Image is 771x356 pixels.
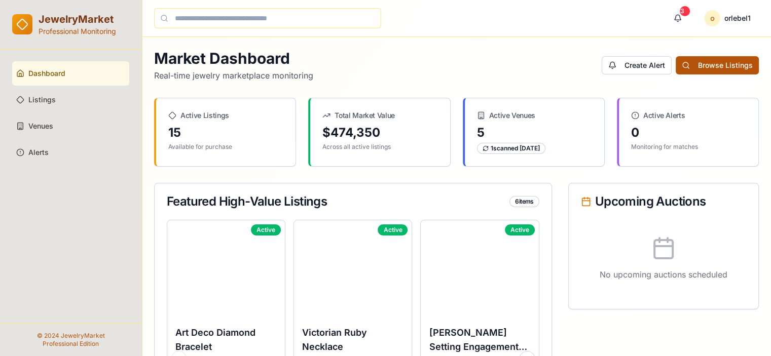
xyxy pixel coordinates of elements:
[429,326,530,354] h3: [PERSON_NAME] Setting Engagement Ring
[680,6,690,16] div: 3
[602,56,672,74] button: Create Alert
[28,68,65,78] span: Dashboard
[12,88,129,112] a: Listings
[477,143,545,154] div: 1 scanned [DATE]
[39,26,116,36] p: Professional Monitoring
[28,121,53,131] span: Venues
[168,143,283,151] p: Available for purchase
[167,220,285,318] img: Art Deco Diamond Bracelet
[322,125,437,141] div: $474,350
[477,125,592,141] div: 5
[631,110,746,121] div: Active Alerts
[12,140,129,165] a: Alerts
[581,268,746,281] p: No upcoming auctions scheduled
[154,69,313,82] p: Real-time jewelry marketplace monitoring
[676,56,759,74] button: Browse Listings
[505,224,535,235] div: Active
[175,326,277,354] h3: Art Deco Diamond Bracelet
[581,195,746,208] div: Upcoming Auctions
[251,224,281,235] div: Active
[322,143,437,151] p: Across all active listings
[12,114,129,138] a: Venues
[631,125,746,141] div: 0
[509,196,539,207] div: 6 items
[167,195,539,208] div: Featured High-Value Listings
[378,224,408,235] div: Active
[28,95,56,105] span: Listings
[28,147,49,157] span: Alerts
[631,143,746,151] p: Monitoring for matches
[477,110,592,121] div: Active Venues
[724,13,751,23] span: orlebel1
[168,110,283,121] div: Active Listings
[322,110,437,121] div: Total Market Value
[12,61,129,86] a: Dashboard
[696,8,759,28] button: oorlebel1
[302,326,403,354] h3: Victorian Ruby Necklace
[8,332,133,340] p: © 2024 JewelryMarket
[39,12,116,26] h1: JewelryMarket
[294,220,412,318] img: Victorian Ruby Necklace
[154,49,313,67] h1: Market Dashboard
[8,340,133,348] p: Professional Edition
[421,220,538,318] img: Tiffany Setting Engagement Ring
[168,125,283,141] div: 15
[704,10,720,26] span: o
[668,8,688,28] button: 3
